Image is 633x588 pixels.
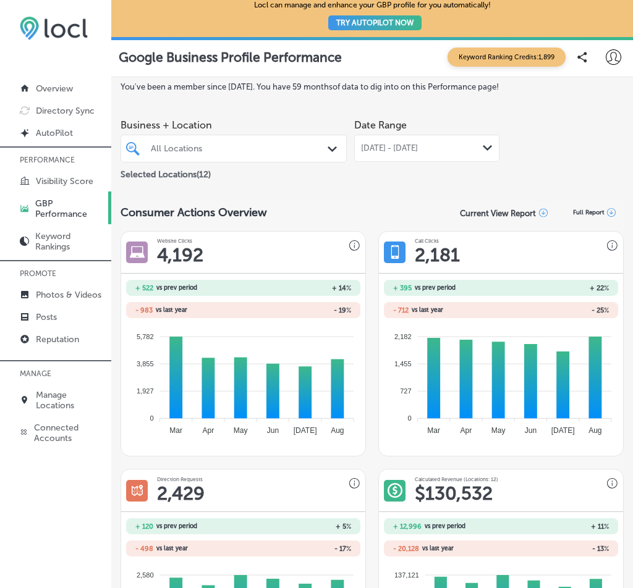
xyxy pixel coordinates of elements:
h2: - 983 [135,306,153,314]
p: Manage Locations [36,390,105,411]
p: Overview [36,83,73,94]
h2: + 12,996 [393,523,422,531]
h2: + 522 [135,284,153,292]
span: Consumer Actions Overview [121,206,267,219]
tspan: Mar [428,426,441,435]
tspan: Apr [461,426,472,435]
tspan: 2,580 [137,571,154,579]
h1: 2,181 [415,244,460,266]
span: vs last year [422,545,454,552]
button: TRY AUTOPILOT NOW [328,15,422,30]
p: Directory Sync [36,106,95,116]
span: vs prev period [156,523,197,529]
tspan: May [491,426,506,435]
span: vs last year [156,545,188,552]
h2: + 120 [135,523,153,531]
h2: - 17 [244,545,351,553]
tspan: Mar [170,426,183,435]
img: 6efc1275baa40be7c98c3b36c6bfde44.png [20,16,88,40]
span: % [346,545,351,553]
h2: - 19 [244,306,351,314]
span: % [346,306,351,314]
h1: 4,192 [157,244,203,266]
span: % [346,284,351,292]
span: [DATE] - [DATE] [361,143,418,153]
h2: - 712 [393,306,409,314]
h2: + 5 [244,523,351,531]
tspan: Aug [331,426,344,435]
tspan: 3,855 [137,360,154,367]
h2: - 498 [135,545,153,553]
p: Google Business Profile Performance [119,49,342,65]
span: vs last year [156,307,187,313]
label: Date Range [354,119,407,131]
h2: + 22 [501,284,609,292]
span: vs last year [412,307,443,313]
p: Current View Report [460,208,536,217]
span: Keyword Ranking Credits: 1,899 [448,48,566,67]
tspan: Jun [525,426,537,435]
p: Keyword Rankings [35,231,105,252]
p: Reputation [36,334,79,345]
span: vs prev period [415,285,456,291]
tspan: 727 [401,387,412,395]
span: vs prev period [156,285,197,291]
p: Photos & Videos [36,290,101,300]
p: AutoPilot [36,128,73,138]
h2: - 20,128 [393,545,419,553]
p: Visibility Score [36,176,93,187]
tspan: 5,782 [137,333,154,340]
tspan: 1,927 [137,387,154,395]
span: % [604,545,609,553]
span: % [604,523,609,531]
h2: - 25 [501,306,609,314]
span: % [346,523,351,531]
p: GBP Performance [35,198,103,219]
h3: Calculated Revenue (Locations: 12) [415,476,498,482]
h2: + 395 [393,284,412,292]
tspan: [DATE] [551,426,575,435]
p: Posts [36,312,57,322]
span: % [604,284,609,292]
span: % [604,306,609,314]
p: Connected Accounts [34,422,105,443]
tspan: 137,121 [394,571,419,579]
h3: Direction Requests [157,476,203,482]
tspan: Apr [203,426,215,435]
tspan: Aug [589,426,602,435]
h2: - 13 [501,545,609,553]
tspan: 0 [408,414,412,422]
label: You've been a member since [DATE] . You have 59 months of data to dig into on this Performance page! [121,82,624,91]
tspan: Jun [267,426,279,435]
div: All Locations [151,143,329,154]
tspan: May [234,426,248,435]
span: Full Report [573,209,604,216]
tspan: 0 [150,414,154,422]
h3: Call Clicks [415,238,439,244]
h1: 2,429 [157,482,205,505]
tspan: 1,455 [394,360,412,367]
tspan: 2,182 [394,333,412,340]
span: Business + Location [121,119,347,131]
tspan: [DATE] [294,426,317,435]
p: Selected Locations ( 12 ) [121,164,211,180]
h3: Website Clicks [157,238,192,244]
h2: + 11 [501,523,609,531]
p: Locl can manage and enhance your GBP profile for you automatically! [254,1,491,36]
h2: + 14 [244,284,351,292]
span: vs prev period [425,523,465,529]
h1: $ 130,532 [415,482,493,505]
